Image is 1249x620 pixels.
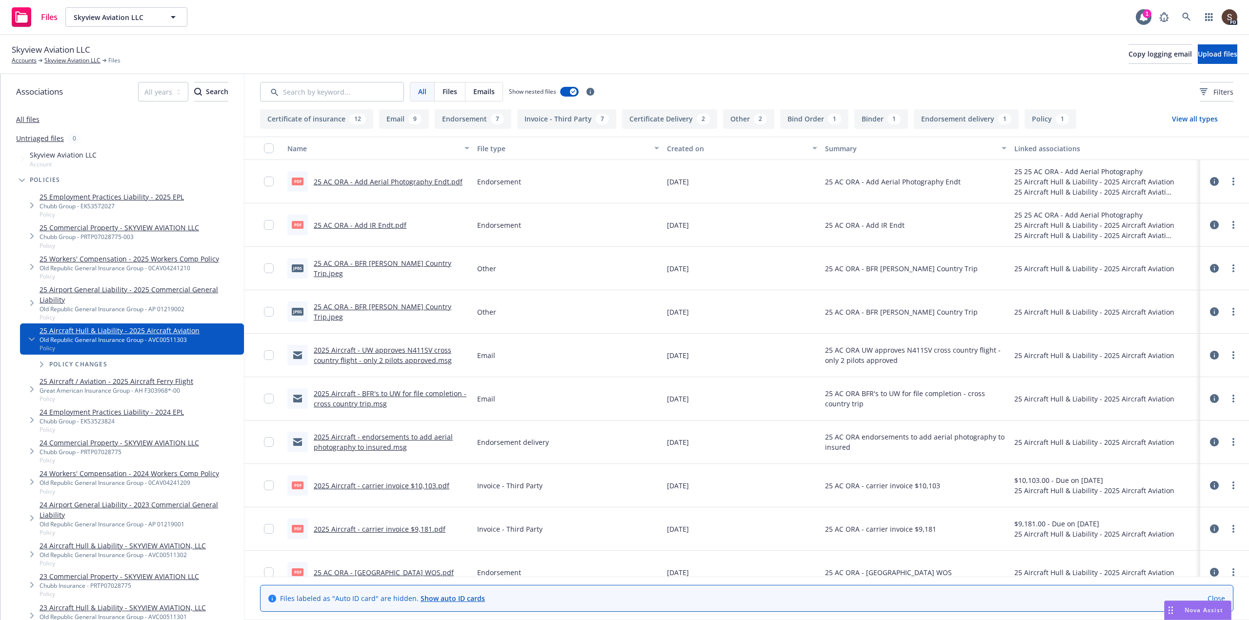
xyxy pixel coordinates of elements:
div: 25 Aircraft Hull & Liability - 2025 Aircraft Aviation [1014,529,1174,539]
a: more [1228,480,1239,491]
div: 25 Aircraft Hull & Liability - 2025 Aircraft Aviation [1014,220,1174,230]
span: [DATE] [667,480,689,491]
button: Binder [854,109,908,129]
div: Summary [825,143,996,154]
a: All files [16,115,40,124]
a: 23 Commercial Property - SKYVIEW AVIATION LLC [40,571,199,581]
div: Old Republic General Insurance Group - AP 01219001 [40,520,240,528]
button: View all types [1156,109,1233,129]
div: Chubb Insurance - PRTP07028775 [40,581,199,590]
span: pdf [292,525,303,532]
input: Toggle Row Selected [264,524,274,534]
span: Show nested files [509,87,556,96]
a: 24 Commercial Property - SKYVIEW AVIATION LLC [40,438,199,448]
button: Upload files [1198,44,1237,64]
a: Switch app [1199,7,1219,27]
button: Certificate of insurance [260,109,373,129]
div: Search [194,82,228,101]
input: Toggle Row Selected [264,394,274,403]
button: Skyview Aviation LLC [65,7,187,27]
span: 25 AC ORA endorsements to add aerial photography to insured [825,432,1007,452]
a: 2025 Aircraft - endorsements to add aerial photography to insured.msg [314,432,453,452]
span: pdf [292,178,303,185]
a: Files [8,3,61,31]
div: 9 [408,114,422,124]
span: Invoice - Third Party [477,480,543,491]
a: Untriaged files [16,133,64,143]
span: Skyview Aviation LLC [74,12,158,22]
span: [DATE] [667,567,689,578]
span: Policy [40,344,200,352]
a: 25 AC ORA - [GEOGRAPHIC_DATA] WOS.pdf [314,568,454,577]
span: Files [108,56,121,65]
button: SearchSearch [194,82,228,101]
span: [DATE] [667,307,689,317]
a: 24 Aircraft Hull & Liability - SKYVIEW AVIATION, LLC [40,540,206,551]
div: 1 [1056,114,1069,124]
span: Policy [40,313,240,321]
div: 1 [887,114,901,124]
span: Email [477,394,495,404]
span: Invoice - Third Party [477,524,543,534]
div: 25 Aircraft Hull & Liability - 2025 Aircraft Aviation [1014,263,1174,274]
a: more [1228,523,1239,535]
div: Chubb Group - EKS3523824 [40,417,184,425]
input: Toggle Row Selected [264,480,274,490]
div: 0 [68,133,81,144]
span: Other [477,263,496,274]
div: Name [287,143,459,154]
div: Created on [667,143,806,154]
a: Report a Bug [1154,7,1174,27]
span: [DATE] [667,220,689,230]
button: Summary [821,137,1011,160]
div: Old Republic General Insurance Group - AP 01219002 [40,305,240,313]
div: 25 Aircraft Hull & Liability - 2025 Aircraft Aviation [1014,307,1174,317]
span: Endorsement [477,177,521,187]
a: more [1228,219,1239,231]
div: Drag to move [1165,601,1177,620]
span: [DATE] [667,177,689,187]
div: 25 Aircraft Hull & Liability - 2025 Aircraft Aviation [1014,177,1174,187]
button: Endorsement [435,109,511,129]
div: 25 25 AC ORA - Add Aerial Photography [1014,166,1174,177]
span: [DATE] [667,524,689,534]
span: 25 AC ORA - BFR [PERSON_NAME] Country Trip [825,307,978,317]
span: Files labeled as "Auto ID card" are hidden. [280,593,485,603]
a: Skyview Aviation LLC [44,56,101,65]
a: 24 Workers' Compensation - 2024 Workers Comp Policy [40,468,219,479]
span: Copy logging email [1128,49,1192,59]
a: 25 AC ORA - Add Aerial Photography Endt.pdf [314,177,463,186]
span: Filters [1200,87,1233,97]
span: Filters [1213,87,1233,97]
span: Policy [40,456,199,464]
span: Skyview Aviation LLC [12,43,90,56]
span: Policy [40,559,206,567]
input: Toggle Row Selected [264,263,274,273]
div: 25 Aircraft Hull & Liability - 2025 Aircraft Aviation [1014,437,1174,447]
span: Associations [16,85,63,98]
a: 2025 Aircraft - carrier invoice $9,181.pdf [314,524,445,534]
span: 25 AC ORA - carrier invoice $10,103 [825,480,940,491]
span: All [418,86,426,97]
a: Close [1208,593,1225,603]
span: 25 AC ORA - Add IR Endt [825,220,905,230]
span: [DATE] [667,394,689,404]
div: Chubb Group - PRTP07028775-003 [40,233,199,241]
span: 25 AC ORA - BFR [PERSON_NAME] Country Trip [825,263,978,274]
input: Toggle Row Selected [264,567,274,577]
span: jpeg [292,264,303,272]
span: 25 AC ORA - Add Aerial Photography Endt [825,177,961,187]
a: 2025 Aircraft - BFR's to UW for file completion - cross country trip.msg [314,389,466,408]
span: Endorsement delivery [477,437,549,447]
span: [DATE] [667,437,689,447]
span: pdf [292,481,303,489]
a: more [1228,349,1239,361]
div: 25 Aircraft Hull & Liability - 2025 Aircraft Aviation [1014,350,1174,360]
span: Policy [40,241,199,250]
button: Email [379,109,429,129]
span: Files [443,86,457,97]
span: pdf [292,221,303,228]
svg: Search [194,88,202,96]
span: Policy [40,528,240,537]
span: jpeg [292,308,303,315]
